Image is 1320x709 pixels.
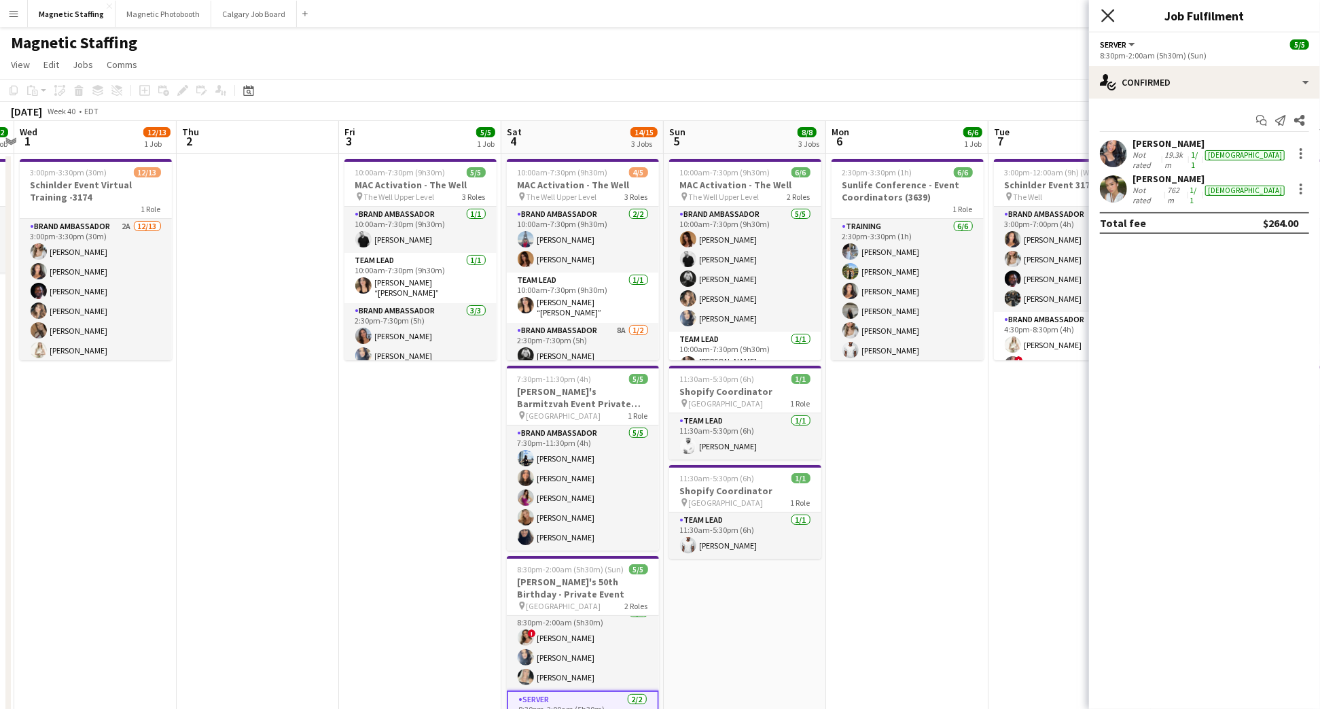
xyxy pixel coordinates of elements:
[344,126,355,138] span: Fri
[798,139,819,149] div: 3 Jobs
[11,58,30,71] span: View
[791,398,810,409] span: 1 Role
[791,473,810,483] span: 1/1
[669,485,821,497] h3: Shopify Coordinator
[38,56,65,73] a: Edit
[364,192,435,202] span: The Well Upper Level
[477,139,495,149] div: 1 Job
[1132,185,1164,205] div: Not rated
[1205,150,1285,160] div: [DEMOGRAPHIC_DATA]
[518,564,624,574] span: 8:30pm-2:00am (5h30m) (Sun)
[101,56,143,73] a: Comms
[527,411,601,421] span: [GEOGRAPHIC_DATA]
[1164,185,1187,205] div: 762m
[994,126,1010,138] span: Tue
[832,159,984,360] app-job-card: 2:30pm-3:30pm (1h)6/6Sunlife Conference - Event Coordinators (3639)1 RoleTraining6/62:30pm-3:30pm...
[115,1,211,27] button: Magnetic Photobooth
[507,366,659,551] div: 7:30pm-11:30pm (4h)5/5[PERSON_NAME]'s Barmitzvah Event Private Residence [GEOGRAPHIC_DATA]1 RoleB...
[669,126,685,138] span: Sun
[994,159,1146,360] div: 3:00pm-12:00am (9h) (Wed)13/13Schinlder Event 3174 The Well4 RolesBrand Ambassador4/43:00pm-7:00p...
[992,133,1010,149] span: 7
[344,253,497,303] app-card-role: Team Lead1/110:00am-7:30pm (9h30m)[PERSON_NAME] “[PERSON_NAME]” [PERSON_NAME]
[669,513,821,559] app-card-role: Team Lead1/111:30am-5:30pm (6h)[PERSON_NAME]
[625,192,648,202] span: 3 Roles
[180,133,199,149] span: 2
[669,159,821,360] div: 10:00am-7:30pm (9h30m)6/6MAC Activation - The Well The Well Upper Level2 RolesBrand Ambassador5/5...
[344,303,497,389] app-card-role: Brand Ambassador3/32:30pm-7:30pm (5h)[PERSON_NAME][PERSON_NAME]
[45,106,79,116] span: Week 40
[507,323,659,389] app-card-role: Brand Ambassador8A1/22:30pm-7:30pm (5h)[PERSON_NAME]
[1132,137,1287,150] div: [PERSON_NAME]
[18,133,37,149] span: 1
[355,167,446,177] span: 10:00am-7:30pm (9h30m)
[964,139,982,149] div: 1 Job
[1263,216,1298,230] div: $264.00
[134,167,161,177] span: 12/13
[1132,173,1287,185] div: [PERSON_NAME]
[1100,50,1309,60] div: 8:30pm-2:00am (5h30m) (Sun)
[84,106,99,116] div: EDT
[1089,66,1320,99] div: Confirmed
[669,366,821,460] div: 11:30am-5:30pm (6h)1/1Shopify Coordinator [GEOGRAPHIC_DATA]1 RoleTeam Lead1/111:30am-5:30pm (6h)[...
[5,56,35,73] a: View
[1162,150,1188,170] div: 19.3km
[669,465,821,559] app-job-card: 11:30am-5:30pm (6h)1/1Shopify Coordinator [GEOGRAPHIC_DATA]1 RoleTeam Lead1/111:30am-5:30pm (6h)[...
[20,179,172,203] h3: Schinlder Event Virtual Training -3174
[20,219,172,502] app-card-role: Brand Ambassador2A12/133:00pm-3:30pm (30m)[PERSON_NAME][PERSON_NAME][PERSON_NAME][PERSON_NAME][PE...
[1015,356,1023,364] span: !
[629,564,648,574] span: 5/5
[628,411,648,421] span: 1 Role
[31,167,107,177] span: 3:00pm-3:30pm (30m)
[791,374,810,384] span: 1/1
[20,126,37,138] span: Wed
[680,473,755,483] span: 11:30am-5:30pm (6h)
[182,126,199,138] span: Thu
[798,127,817,137] span: 8/8
[28,1,115,27] button: Magnetic Staffing
[629,374,648,384] span: 5/5
[1014,192,1043,202] span: The Well
[1100,216,1146,230] div: Total fee
[953,204,973,214] span: 1 Role
[631,139,657,149] div: 3 Jobs
[669,207,821,332] app-card-role: Brand Ambassador5/510:00am-7:30pm (9h30m)[PERSON_NAME][PERSON_NAME][PERSON_NAME][PERSON_NAME][PER...
[669,332,821,382] app-card-role: Team Lead1/110:00am-7:30pm (9h30m)[PERSON_NAME] “[PERSON_NAME]” [PERSON_NAME]
[689,192,760,202] span: The Well Upper Level
[507,126,522,138] span: Sat
[994,312,1146,437] app-card-role: Brand Ambassador5/54:30pm-8:30pm (4h)[PERSON_NAME]![PERSON_NAME]
[11,33,137,53] h1: Magnetic Staffing
[832,179,984,203] h3: Sunlife Conference - Event Coordinators (3639)
[1190,185,1197,205] app-skills-label: 1/1
[344,179,497,191] h3: MAC Activation - The Well
[680,374,755,384] span: 11:30am-5:30pm (6h)
[791,167,810,177] span: 6/6
[667,133,685,149] span: 5
[994,207,1146,312] app-card-role: Brand Ambassador4/43:00pm-7:00pm (4h)[PERSON_NAME][PERSON_NAME][PERSON_NAME][PERSON_NAME]
[787,192,810,202] span: 2 Roles
[507,179,659,191] h3: MAC Activation - The Well
[669,179,821,191] h3: MAC Activation - The Well
[791,498,810,508] span: 1 Role
[1191,150,1198,170] app-skills-label: 1/1
[963,127,982,137] span: 6/6
[832,219,984,364] app-card-role: Training6/62:30pm-3:30pm (1h)[PERSON_NAME][PERSON_NAME][PERSON_NAME][PERSON_NAME][PERSON_NAME][PE...
[141,204,161,214] span: 1 Role
[689,498,764,508] span: [GEOGRAPHIC_DATA]
[505,133,522,149] span: 4
[344,207,497,253] app-card-role: Brand Ambassador1/110:00am-7:30pm (9h30m)[PERSON_NAME]
[994,179,1146,191] h3: Schinlder Event 3174
[1205,186,1285,196] div: [DEMOGRAPHIC_DATA]
[507,159,659,360] div: 10:00am-7:30pm (9h30m)4/5MAC Activation - The Well The Well Upper Level3 RolesBrand Ambassador2/2...
[476,127,495,137] span: 5/5
[1005,167,1101,177] span: 3:00pm-12:00am (9h) (Wed)
[507,273,659,323] app-card-role: Team Lead1/110:00am-7:30pm (9h30m)[PERSON_NAME] “[PERSON_NAME]” [PERSON_NAME]
[463,192,486,202] span: 3 Roles
[342,133,355,149] span: 3
[1132,150,1162,170] div: Not rated
[143,127,171,137] span: 12/13
[107,58,137,71] span: Comms
[344,159,497,360] app-job-card: 10:00am-7:30pm (9h30m)5/5MAC Activation - The Well The Well Upper Level3 RolesBrand Ambassador1/1...
[669,413,821,460] app-card-role: Team Lead1/111:30am-5:30pm (6h)[PERSON_NAME]
[527,192,597,202] span: The Well Upper Level
[507,385,659,410] h3: [PERSON_NAME]'s Barmitzvah Event Private Residence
